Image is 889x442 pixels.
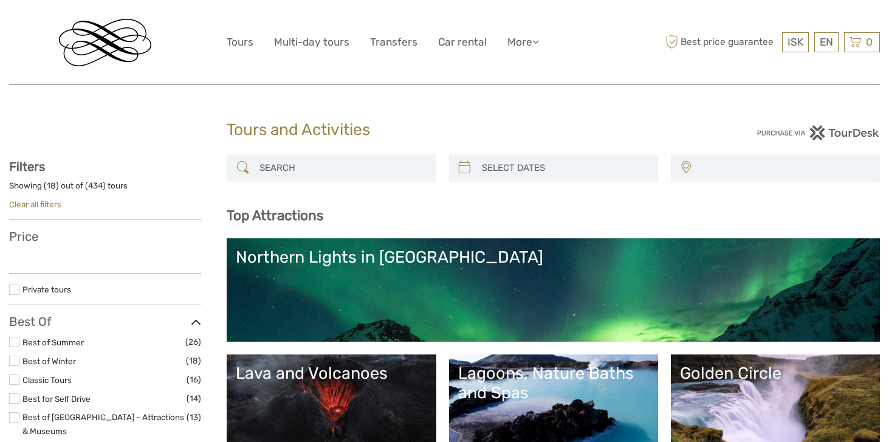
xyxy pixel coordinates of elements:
[47,180,56,192] label: 18
[187,410,201,424] span: (13)
[187,392,201,406] span: (14)
[22,285,71,294] a: Private tours
[680,364,871,383] div: Golden Circle
[185,335,201,349] span: (26)
[662,32,779,52] span: Best price guarantee
[22,412,184,436] a: Best of [GEOGRAPHIC_DATA] - Attractions & Museums
[227,33,253,51] a: Tours
[227,207,323,224] b: Top Attractions
[9,229,201,244] h3: Price
[788,36,803,48] span: ISK
[59,19,151,66] img: Reykjavik Residence
[187,373,201,387] span: (16)
[88,180,103,192] label: 434
[236,247,871,333] a: Northern Lights in [GEOGRAPHIC_DATA]
[477,157,652,179] input: SELECT DATES
[438,33,487,51] a: Car rental
[507,33,539,51] a: More
[274,33,349,51] a: Multi-day tours
[370,33,417,51] a: Transfers
[9,159,45,174] strong: Filters
[186,354,201,368] span: (18)
[236,364,427,383] div: Lava and Volcanoes
[236,247,871,267] div: Northern Lights in [GEOGRAPHIC_DATA]
[757,125,880,140] img: PurchaseViaTourDesk.png
[9,199,61,209] a: Clear all filters
[22,337,84,347] a: Best of Summer
[814,32,839,52] div: EN
[227,120,662,140] h1: Tours and Activities
[9,314,201,329] h3: Best Of
[9,180,201,199] div: Showing ( ) out of ( ) tours
[458,364,649,403] div: Lagoons, Nature Baths and Spas
[22,394,91,404] a: Best for Self Drive
[22,375,72,385] a: Classic Tours
[864,36,874,48] span: 0
[22,356,76,366] a: Best of Winter
[255,157,430,179] input: SEARCH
